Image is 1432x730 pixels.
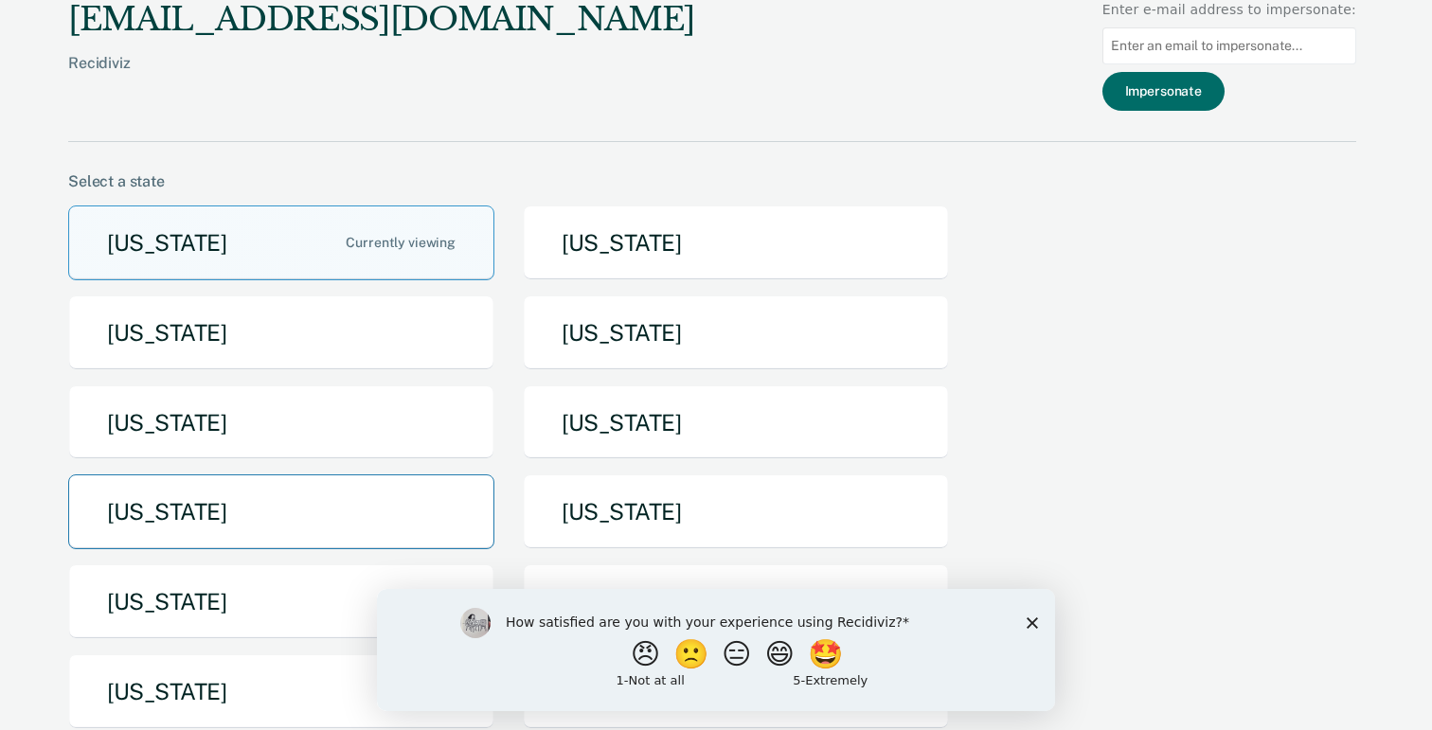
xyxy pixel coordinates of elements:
button: [US_STATE] [523,295,949,370]
button: [US_STATE] [523,474,949,549]
button: [US_STATE] [523,385,949,460]
button: [US_STATE] [68,295,494,370]
button: [US_STATE] [68,474,494,549]
button: [US_STATE] [68,654,494,729]
iframe: Survey by Kim from Recidiviz [377,589,1055,711]
button: Impersonate [1102,72,1225,111]
div: Recidiviz [68,54,695,102]
div: Select a state [68,172,1356,190]
button: [US_STATE] [68,564,494,639]
button: [US_STATE] [68,205,494,280]
button: [US_STATE] [523,564,949,639]
input: Enter an email to impersonate... [1102,27,1356,64]
button: [US_STATE] [523,205,949,280]
button: [US_STATE] [68,385,494,460]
